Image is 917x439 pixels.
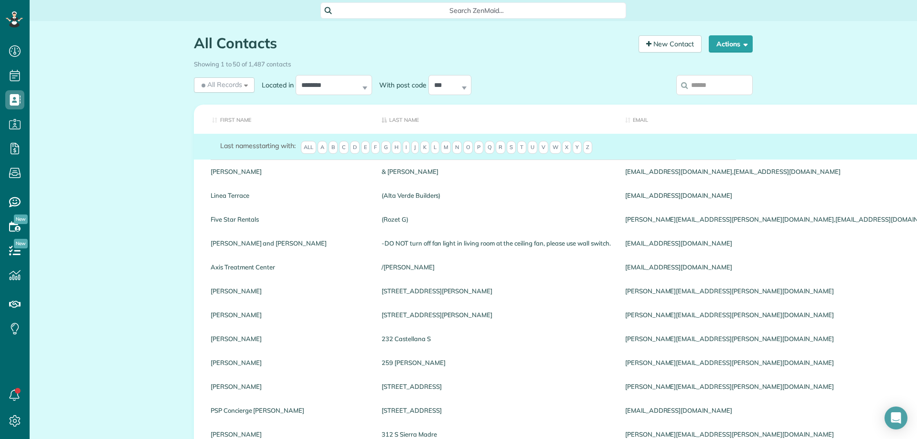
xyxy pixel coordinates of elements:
[573,141,582,154] span: Y
[211,168,367,175] a: [PERSON_NAME]
[381,141,391,154] span: G
[371,141,380,154] span: F
[211,216,367,223] a: Five Star Rentals
[361,141,370,154] span: E
[194,105,374,134] th: First Name: activate to sort column ascending
[374,105,618,134] th: Last Name: activate to sort column descending
[550,141,561,154] span: W
[382,288,611,294] a: [STREET_ADDRESS][PERSON_NAME]
[211,359,367,366] a: [PERSON_NAME]
[255,80,296,90] label: Located in
[194,35,631,51] h1: All Contacts
[211,240,367,246] a: [PERSON_NAME] and [PERSON_NAME]
[474,141,483,154] span: P
[318,141,327,154] span: A
[639,35,702,53] a: New Contact
[392,141,401,154] span: H
[452,141,462,154] span: N
[403,141,410,154] span: I
[431,141,439,154] span: L
[382,192,611,199] a: (Alta Verde Builders)
[528,141,537,154] span: U
[382,335,611,342] a: 232 Castellana S
[220,141,256,150] span: Last names
[382,240,611,246] a: -DO NOT turn off fan light in living room at the ceiling fan, please use wall switch.
[496,141,505,154] span: R
[709,35,753,53] button: Actions
[517,141,526,154] span: T
[583,141,592,154] span: Z
[211,335,367,342] a: [PERSON_NAME]
[372,80,428,90] label: With post code
[382,407,611,414] a: [STREET_ADDRESS]
[194,56,753,69] div: Showing 1 to 50 of 1,487 contacts
[211,288,367,294] a: [PERSON_NAME]
[14,214,28,224] span: New
[339,141,349,154] span: C
[350,141,360,154] span: D
[211,383,367,390] a: [PERSON_NAME]
[507,141,516,154] span: S
[382,264,611,270] a: /[PERSON_NAME]
[301,141,316,154] span: All
[211,407,367,414] a: PSP Concierge [PERSON_NAME]
[420,141,429,154] span: K
[463,141,473,154] span: O
[382,431,611,438] a: 312 S Sierra Madre
[382,383,611,390] a: [STREET_ADDRESS]
[200,80,242,89] span: All Records
[885,407,907,429] div: Open Intercom Messenger
[382,359,611,366] a: 259 [PERSON_NAME]
[382,168,611,175] a: & [PERSON_NAME]
[14,239,28,248] span: New
[329,141,338,154] span: B
[411,141,419,154] span: J
[485,141,494,154] span: Q
[211,264,367,270] a: Axis Treatment Center
[211,431,367,438] a: [PERSON_NAME]
[211,192,367,199] a: Linea Terrace
[382,311,611,318] a: [STREET_ADDRESS][PERSON_NAME]
[539,141,548,154] span: V
[562,141,571,154] span: X
[382,216,611,223] a: (Rozet G)
[220,141,296,150] label: starting with:
[211,311,367,318] a: [PERSON_NAME]
[441,141,451,154] span: M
